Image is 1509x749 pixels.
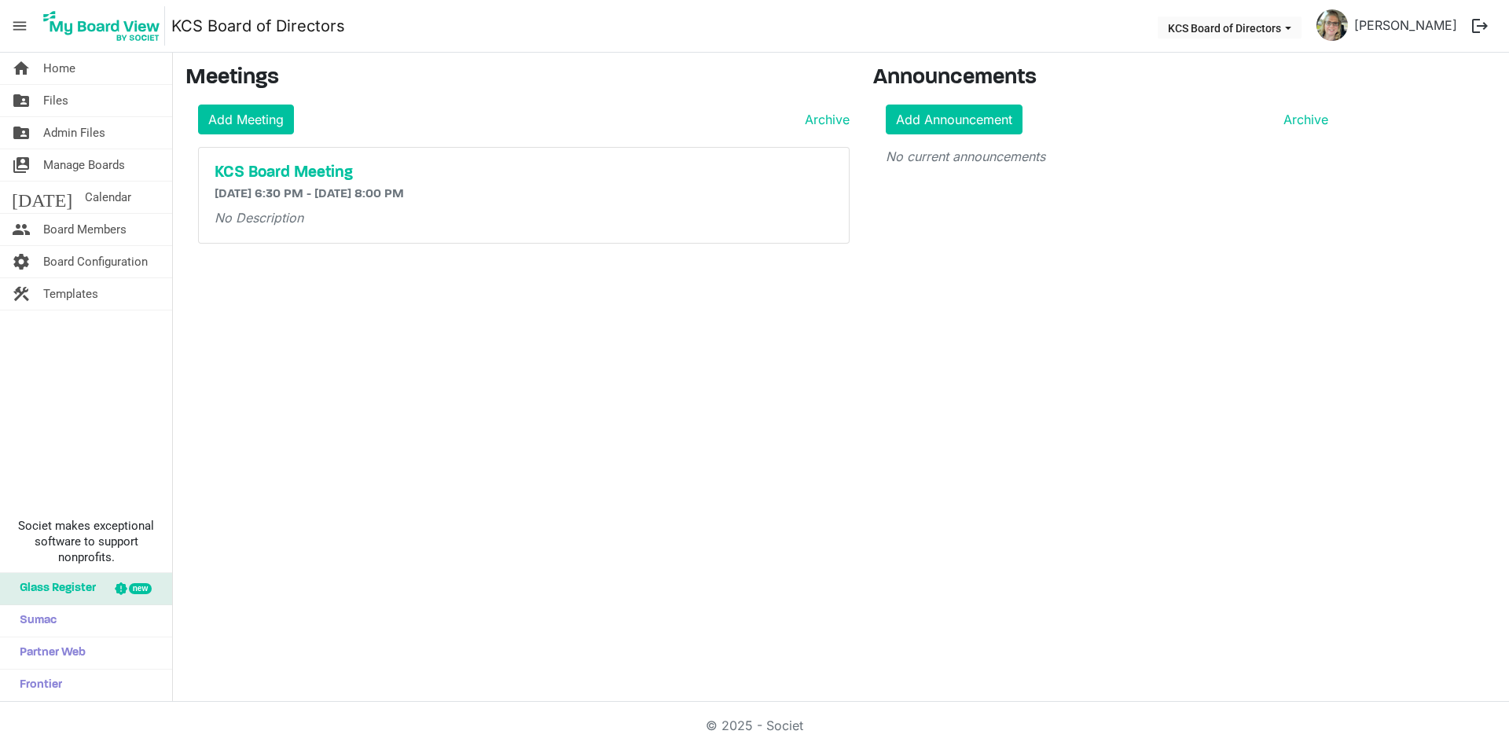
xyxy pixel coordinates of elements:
span: Frontier [12,670,62,701]
span: construction [12,278,31,310]
h3: Announcements [873,65,1341,92]
span: Home [43,53,75,84]
span: Sumac [12,605,57,637]
span: menu [5,11,35,41]
span: Board Members [43,214,127,245]
button: logout [1463,9,1496,42]
a: © 2025 - Societ [706,718,803,733]
span: folder_shared [12,117,31,149]
a: Archive [799,110,850,129]
a: Add Announcement [886,105,1023,134]
h3: Meetings [185,65,850,92]
p: No current announcements [886,147,1328,166]
span: Partner Web [12,637,86,669]
span: Admin Files [43,117,105,149]
span: Glass Register [12,573,96,604]
span: Board Configuration [43,246,148,277]
span: switch_account [12,149,31,181]
div: new [129,583,152,594]
img: My Board View Logo [39,6,165,46]
span: [DATE] [12,182,72,213]
img: Hh7k5mmDIpqOGLPaJpI44K6sLj7PEd2haQyQ_kEn3Nv_4lU3kCoxkUlArsVuURaGZOBNaMZtGBN_Ck85F7L1bw_thumb.png [1316,9,1348,41]
span: Calendar [85,182,131,213]
a: [PERSON_NAME] [1348,9,1463,41]
a: KCS Board of Directors [171,10,345,42]
span: people [12,214,31,245]
p: No Description [215,208,833,227]
span: Manage Boards [43,149,125,181]
button: KCS Board of Directors dropdownbutton [1158,17,1302,39]
span: home [12,53,31,84]
a: KCS Board Meeting [215,163,833,182]
a: My Board View Logo [39,6,171,46]
a: Archive [1277,110,1328,129]
a: Add Meeting [198,105,294,134]
span: settings [12,246,31,277]
span: Templates [43,278,98,310]
h6: [DATE] 6:30 PM - [DATE] 8:00 PM [215,187,833,202]
span: Files [43,85,68,116]
span: Societ makes exceptional software to support nonprofits. [7,518,165,565]
span: folder_shared [12,85,31,116]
